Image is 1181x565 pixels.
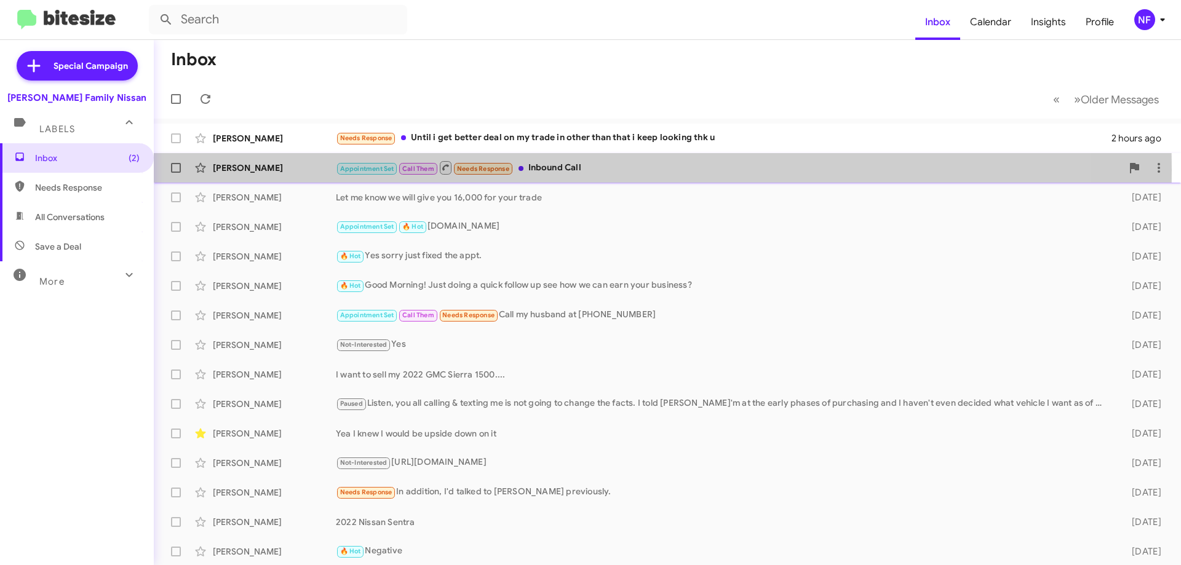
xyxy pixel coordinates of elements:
[340,252,361,260] span: 🔥 Hot
[1074,92,1081,107] span: »
[340,341,388,349] span: Not-Interested
[340,459,388,467] span: Not-Interested
[1112,368,1171,381] div: [DATE]
[213,368,336,381] div: [PERSON_NAME]
[457,165,509,173] span: Needs Response
[336,544,1112,558] div: Negative
[340,400,363,408] span: Paused
[336,427,1112,440] div: Yea I knew I would be upside down on it
[39,276,65,287] span: More
[1081,93,1159,106] span: Older Messages
[402,311,434,319] span: Call Them
[7,92,146,104] div: [PERSON_NAME] Family Nissan
[1067,87,1166,112] button: Next
[35,240,81,253] span: Save a Deal
[960,4,1021,40] a: Calendar
[213,191,336,203] div: [PERSON_NAME]
[340,165,394,173] span: Appointment Set
[336,485,1112,499] div: In addition, I'd talked to [PERSON_NAME] previously.
[1112,221,1171,233] div: [DATE]
[340,547,361,555] span: 🔥 Hot
[336,249,1112,263] div: Yes sorry just fixed the appt.
[213,309,336,322] div: [PERSON_NAME]
[1046,87,1166,112] nav: Page navigation example
[213,398,336,410] div: [PERSON_NAME]
[171,50,217,69] h1: Inbox
[35,152,140,164] span: Inbox
[915,4,960,40] a: Inbox
[213,162,336,174] div: [PERSON_NAME]
[1111,132,1171,144] div: 2 hours ago
[1112,486,1171,499] div: [DATE]
[1112,250,1171,263] div: [DATE]
[442,311,495,319] span: Needs Response
[340,311,394,319] span: Appointment Set
[336,279,1112,293] div: Good Morning! Just doing a quick follow up see how we can earn your business?
[213,486,336,499] div: [PERSON_NAME]
[213,280,336,292] div: [PERSON_NAME]
[1112,339,1171,351] div: [DATE]
[35,181,140,194] span: Needs Response
[336,516,1112,528] div: 2022 Nissan Sentra
[35,211,105,223] span: All Conversations
[336,308,1112,322] div: Call my husband at [PHONE_NUMBER]
[1112,516,1171,528] div: [DATE]
[213,250,336,263] div: [PERSON_NAME]
[1076,4,1124,40] a: Profile
[336,160,1122,175] div: Inbound Call
[129,152,140,164] span: (2)
[340,223,394,231] span: Appointment Set
[336,131,1111,145] div: Until i get better deal on my trade in other than that i keep looking thk u
[1112,457,1171,469] div: [DATE]
[54,60,128,72] span: Special Campaign
[17,51,138,81] a: Special Campaign
[1134,9,1155,30] div: NF
[402,165,434,173] span: Call Them
[1112,280,1171,292] div: [DATE]
[1021,4,1076,40] a: Insights
[340,282,361,290] span: 🔥 Hot
[336,338,1112,352] div: Yes
[336,368,1112,381] div: I want to sell my 2022 GMC Sierra 1500....
[149,5,407,34] input: Search
[1112,398,1171,410] div: [DATE]
[340,134,392,142] span: Needs Response
[213,221,336,233] div: [PERSON_NAME]
[336,397,1112,411] div: Listen, you all calling & texting me is not going to change the facts. I told [PERSON_NAME]'m at ...
[340,488,392,496] span: Needs Response
[336,191,1112,203] div: Let me know we will give you 16,000 for your trade
[213,339,336,351] div: [PERSON_NAME]
[1046,87,1067,112] button: Previous
[1112,427,1171,440] div: [DATE]
[402,223,423,231] span: 🔥 Hot
[213,457,336,469] div: [PERSON_NAME]
[1124,9,1167,30] button: NF
[39,124,75,135] span: Labels
[1112,309,1171,322] div: [DATE]
[213,132,336,144] div: [PERSON_NAME]
[213,427,336,440] div: [PERSON_NAME]
[336,456,1112,470] div: [URL][DOMAIN_NAME]
[213,516,336,528] div: [PERSON_NAME]
[1112,191,1171,203] div: [DATE]
[1053,92,1060,107] span: «
[336,219,1112,234] div: [DOMAIN_NAME]
[1112,545,1171,558] div: [DATE]
[213,545,336,558] div: [PERSON_NAME]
